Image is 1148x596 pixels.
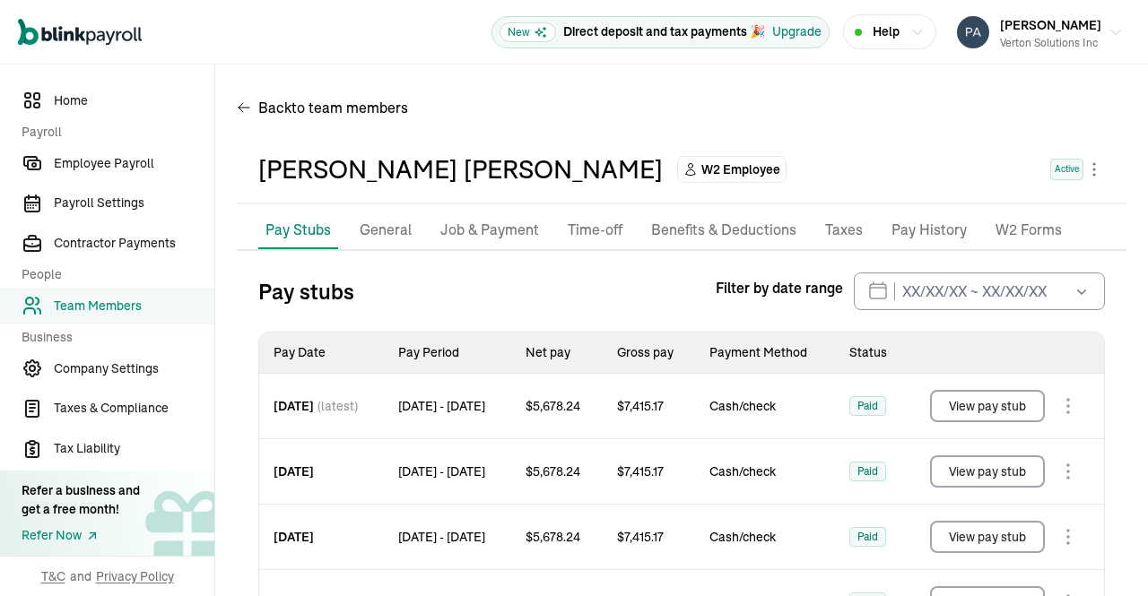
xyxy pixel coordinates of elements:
span: [PERSON_NAME] [1000,17,1101,33]
nav: Global [18,6,142,58]
p: Pay History [891,219,967,242]
button: Upgrade [772,22,822,41]
span: Cash/check [709,528,820,546]
button: Backto team members [237,86,408,129]
div: Verton Solutions Inc [1000,35,1101,51]
th: Status [835,333,907,374]
span: [DATE] [274,397,314,415]
span: Payroll Settings [54,194,214,212]
span: $ 7,415.17 [617,462,664,480]
span: (latest) [317,397,358,415]
span: Cash/check [709,397,820,415]
span: Payroll [22,123,204,142]
span: Employee Payroll [54,154,214,173]
button: View pay stub [930,455,1045,488]
p: Job & Payment [440,219,539,242]
p: Direct deposit and tax payments 🎉 [563,22,765,41]
span: Privacy Policy [96,567,174,585]
button: Help [843,14,936,49]
th: Pay Period [384,333,511,374]
span: Filter by date range [716,277,843,298]
div: [PERSON_NAME] [PERSON_NAME] [258,151,663,188]
p: Pay Stubs [265,219,331,240]
button: View pay stub [930,390,1045,422]
span: Back [258,97,408,118]
span: [DATE] - [DATE] [398,397,485,415]
span: Active [1050,159,1083,180]
p: General [360,219,412,242]
h3: Pay stubs [258,277,354,306]
span: Home [54,91,214,110]
span: Paid [857,397,878,415]
p: Taxes [825,219,863,242]
th: Gross pay [603,333,695,374]
span: Cash/check [709,462,820,480]
button: View pay stub [930,521,1045,553]
span: Business [22,328,204,347]
th: Net pay [511,333,603,374]
span: Paid [857,462,878,480]
span: New [500,22,556,42]
button: [PERSON_NAME]Verton Solutions Inc [950,10,1130,55]
span: Tax Liability [54,439,214,458]
span: Company Settings [54,359,214,378]
span: Help [873,22,900,41]
span: [DATE] [274,528,314,546]
span: T&C [41,567,65,585]
span: [DATE] - [DATE] [398,462,485,480]
p: Benefits & Deductions [651,219,796,242]
a: Refer Now [22,526,140,545]
span: $ 5,678.24 [526,397,580,415]
span: Contractor Payments [54,234,214,253]
span: $ 5,678.24 [526,528,580,546]
span: $ 7,415.17 [617,397,664,415]
span: Taxes & Compliance [54,399,214,418]
span: [DATE] [274,462,314,480]
span: $ 7,415.17 [617,528,664,546]
th: Payment Method [695,333,834,374]
p: W2 Forms [996,219,1062,242]
span: to team members [291,97,408,118]
span: [DATE] - [DATE] [398,528,485,546]
p: Time-off [568,219,622,242]
span: Paid [857,528,878,546]
span: Team Members [54,297,214,315]
span: People [22,265,204,284]
th: Pay Date [259,333,384,374]
span: $ 5,678.24 [526,462,580,480]
iframe: Chat Widget [1058,510,1148,596]
span: W2 Employee [701,160,780,178]
div: Refer a business and get a free month! [22,481,140,519]
input: XX/XX/XX ~ XX/XX/XX [854,272,1105,310]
